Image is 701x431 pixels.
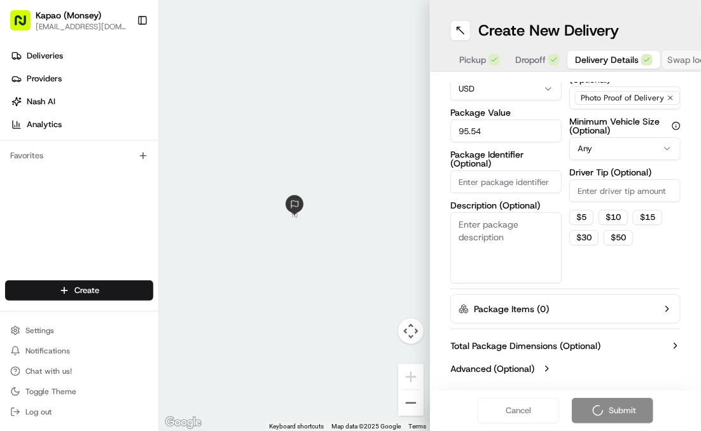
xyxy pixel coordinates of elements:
button: Toggle Theme [5,383,153,400]
h1: Create New Delivery [478,20,619,41]
span: Knowledge Base [25,185,97,198]
a: Powered byPylon [90,215,154,226]
label: Driver Tip (Optional) [569,168,681,177]
div: We're available if you need us! [43,135,161,145]
label: Total Package Dimensions (Optional) [450,339,600,352]
img: 1736555255976-a54dd68f-1ca7-489b-9aae-adbdc363a1c4 [13,122,36,145]
a: Nash AI [5,92,158,112]
span: API Documentation [120,185,204,198]
span: Toggle Theme [25,387,76,397]
button: Advanced (Optional) [450,362,681,375]
span: Dropoff [515,53,546,66]
a: Deliveries [5,46,158,66]
label: Package Value [450,108,562,117]
button: $15 [633,210,662,225]
span: Chat with us! [25,366,72,376]
span: Photo Proof of Delivery [581,93,664,103]
div: Start new chat [43,122,209,135]
a: Analytics [5,114,158,135]
button: Minimum Vehicle Size (Optional) [672,121,681,130]
span: Pylon [127,216,154,226]
span: Nash AI [27,96,55,107]
span: Map data ©2025 Google [331,423,401,430]
button: $30 [569,230,599,245]
button: Settings [5,322,153,339]
button: Total Package Dimensions (Optional) [450,339,681,352]
button: Kapao (Monsey) [36,9,101,22]
input: Enter package identifier [450,170,562,193]
span: Analytics [27,119,62,130]
button: Log out [5,403,153,421]
button: Map camera controls [398,318,424,344]
input: Enter driver tip amount [569,179,681,202]
button: Start new chat [216,126,232,141]
div: 💻 [108,186,118,196]
span: Providers [27,73,62,85]
a: 📗Knowledge Base [8,180,102,203]
button: $10 [599,210,628,225]
button: Package Items (0) [450,294,681,324]
input: Enter package value [450,120,562,142]
label: Package Items ( 0 ) [474,303,549,315]
span: Log out [25,407,52,417]
button: Notifications [5,342,153,360]
img: Nash [13,13,38,39]
p: Welcome 👋 [13,51,232,72]
div: Favorites [5,146,153,166]
button: [EMAIL_ADDRESS][DOMAIN_NAME] [36,22,127,32]
label: Minimum Vehicle Size (Optional) [569,117,681,135]
label: Advanced (Optional) [450,362,534,375]
label: Description (Optional) [450,201,562,210]
label: Package Identifier (Optional) [450,150,562,168]
button: Zoom out [398,390,424,416]
button: Kapao (Monsey)[EMAIL_ADDRESS][DOMAIN_NAME] [5,5,132,36]
button: Create [5,280,153,301]
label: Package Requirements (Optional) [569,66,681,84]
button: Zoom in [398,364,424,390]
span: Delivery Details [575,53,639,66]
input: Clear [33,83,210,96]
button: $50 [604,230,633,245]
span: Deliveries [27,50,63,62]
button: Keyboard shortcuts [269,422,324,431]
button: Photo Proof of Delivery [569,86,681,109]
div: 📗 [13,186,23,196]
button: $5 [569,210,593,225]
a: Open this area in Google Maps (opens a new window) [162,414,204,431]
span: Create [74,285,99,296]
span: Notifications [25,346,70,356]
button: Chat with us! [5,362,153,380]
a: Terms (opens in new tab) [408,423,426,430]
a: 💻API Documentation [102,180,209,203]
span: Pickup [459,53,486,66]
img: Google [162,414,204,431]
a: Providers [5,69,158,89]
span: Settings [25,325,54,336]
